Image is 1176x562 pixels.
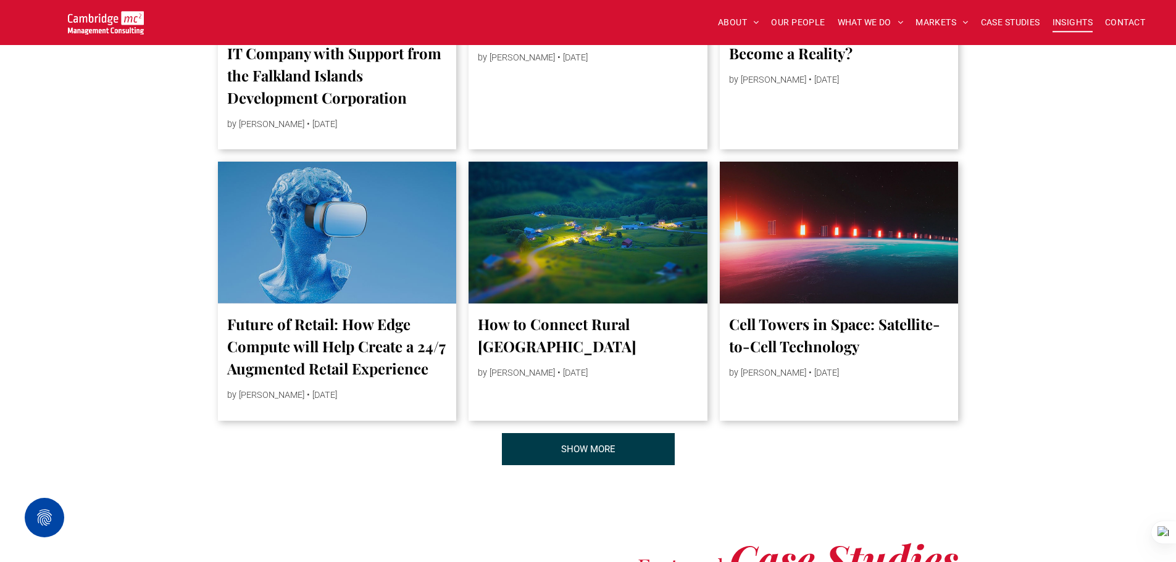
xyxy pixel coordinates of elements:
a: WHAT WE DO [832,13,910,32]
span: • [307,390,310,400]
span: • [809,368,812,378]
span: [DATE] [563,52,588,63]
img: Go to Homepage [68,11,144,35]
a: How to Connect Rural [GEOGRAPHIC_DATA] [478,313,698,357]
span: [DATE] [814,75,839,85]
a: Cell Towers in Space: Satellite-to-Cell Technology [729,313,949,357]
span: • [557,368,561,378]
span: [DATE] [563,368,588,378]
span: by [PERSON_NAME] [478,52,555,63]
span: by [PERSON_NAME] [227,390,304,400]
span: [DATE] [312,390,337,400]
a: CASE STUDIES [975,13,1046,32]
span: by [PERSON_NAME] [478,368,555,378]
span: • [809,75,812,85]
span: • [557,52,561,63]
span: SHOW MORE [561,434,615,465]
a: MARKETS [909,13,974,32]
a: INSIGHTS [1046,13,1099,32]
span: [DATE] [814,368,839,378]
a: Future of Retail: How Edge Compute will Help Create a 24/7 Augmented Retail Experience [227,313,448,379]
a: CONTACT [1099,13,1151,32]
a: An artistic representation of fin LEO satellites lined up in space , digital transformation [720,162,959,304]
span: by [PERSON_NAME] [729,75,806,85]
span: by [PERSON_NAME] [729,368,806,378]
span: [DATE] [312,119,337,130]
a: Your Business Transformed | Cambridge Management Consulting [68,13,144,26]
a: Aerial view of a countryside town at night, digital infrastructure [469,162,707,304]
a: A graphic of a Classical statue head wearing a VR headset, Procurement [218,162,457,304]
span: by [PERSON_NAME] [227,119,304,130]
a: ABOUT [712,13,765,32]
span: • [307,119,310,130]
a: INSIGHTS | Cambridge Management Consulting [502,433,675,465]
a: OUR PEOPLE [765,13,831,32]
